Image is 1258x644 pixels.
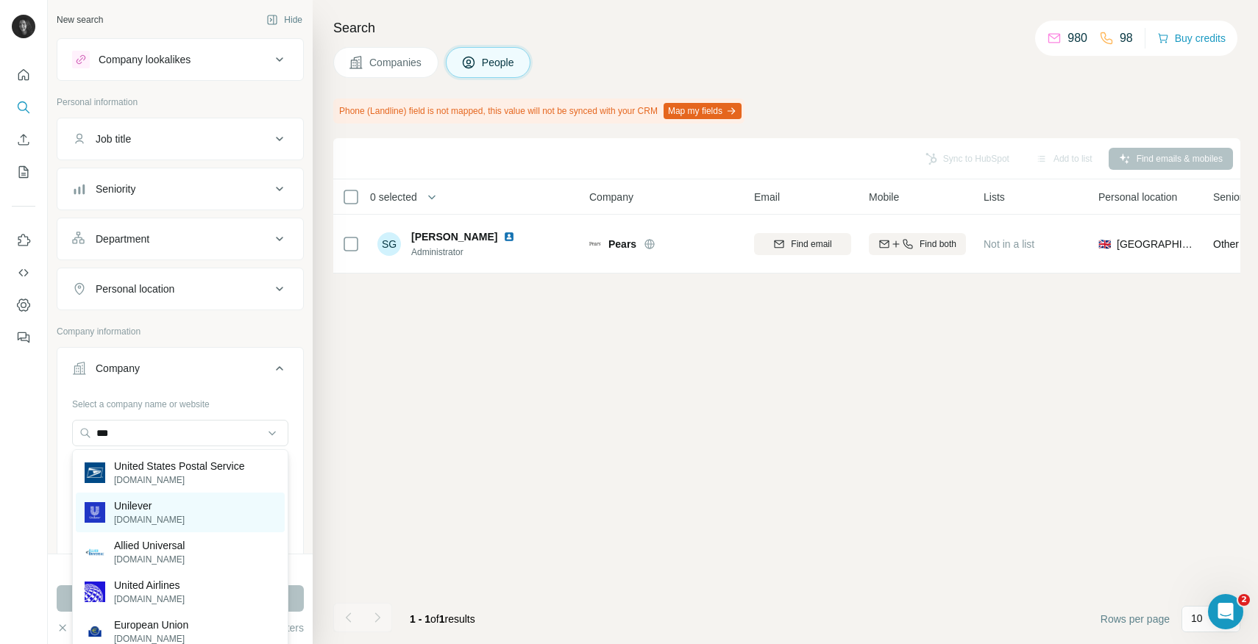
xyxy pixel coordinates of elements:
[1117,237,1195,251] span: [GEOGRAPHIC_DATA]
[411,246,521,259] span: Administrator
[57,171,303,207] button: Seniority
[1120,29,1133,47] p: 98
[72,392,288,411] div: Select a company name or website
[1191,611,1203,626] p: 10
[12,292,35,318] button: Dashboard
[1157,28,1226,49] button: Buy credits
[12,260,35,286] button: Use Surfe API
[589,190,633,204] span: Company
[99,52,191,67] div: Company lookalikes
[96,182,135,196] div: Seniority
[57,271,303,307] button: Personal location
[12,15,35,38] img: Avatar
[57,96,304,109] p: Personal information
[791,237,831,251] span: Find email
[12,62,35,88] button: Quick start
[96,361,140,376] div: Company
[589,242,601,245] img: Logo of Pears
[12,227,35,254] button: Use Surfe on LinkedIn
[984,238,1034,250] span: Not in a list
[85,542,105,562] img: Allied Universal
[114,538,185,553] p: Allied Universal
[96,132,131,146] div: Job title
[869,233,966,255] button: Find both
[85,502,105,523] img: Unilever
[377,232,401,256] div: SG
[369,55,423,70] span: Companies
[57,42,303,77] button: Company lookalikes
[256,9,313,31] button: Hide
[370,190,417,204] span: 0 selected
[57,221,303,257] button: Department
[754,190,780,204] span: Email
[1213,190,1253,204] span: Seniority
[114,513,185,526] p: [DOMAIN_NAME]
[57,620,99,635] button: Clear
[333,99,745,124] div: Phone (Landline) field is not mapped, this value will not be synced with your CRM
[411,229,497,244] span: [PERSON_NAME]
[754,233,851,255] button: Find email
[85,621,105,642] img: European Union
[96,232,149,246] div: Department
[482,55,516,70] span: People
[1101,612,1170,626] span: Rows per page
[1213,238,1239,250] span: Other
[85,582,105,602] img: United Airlines
[410,613,475,625] span: results
[1098,237,1111,251] span: 🇬🇧
[114,578,185,593] p: United Airlines
[114,593,185,606] p: [DOMAIN_NAME]
[869,190,899,204] span: Mobile
[333,18,1240,38] h4: Search
[664,103,742,119] button: Map my fields
[57,351,303,392] button: Company
[920,237,956,251] span: Find both
[1208,594,1243,629] iframe: Intercom live chat
[503,231,515,243] img: LinkedIn logo
[439,613,445,625] span: 1
[1067,29,1087,47] p: 980
[430,613,439,625] span: of
[1238,594,1250,606] span: 2
[1098,190,1177,204] span: Personal location
[114,473,244,487] p: [DOMAIN_NAME]
[12,324,35,351] button: Feedback
[608,237,636,251] span: Pears
[410,613,430,625] span: 1 - 1
[96,282,174,296] div: Personal location
[85,462,105,483] img: United States Postal Service
[114,459,244,473] p: United States Postal Service
[114,618,188,632] p: European Union
[114,498,185,513] p: Unilever
[114,553,185,566] p: [DOMAIN_NAME]
[984,190,1005,204] span: Lists
[57,13,103,26] div: New search
[57,121,303,157] button: Job title
[57,325,304,338] p: Company information
[12,94,35,121] button: Search
[12,126,35,153] button: Enrich CSV
[12,159,35,185] button: My lists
